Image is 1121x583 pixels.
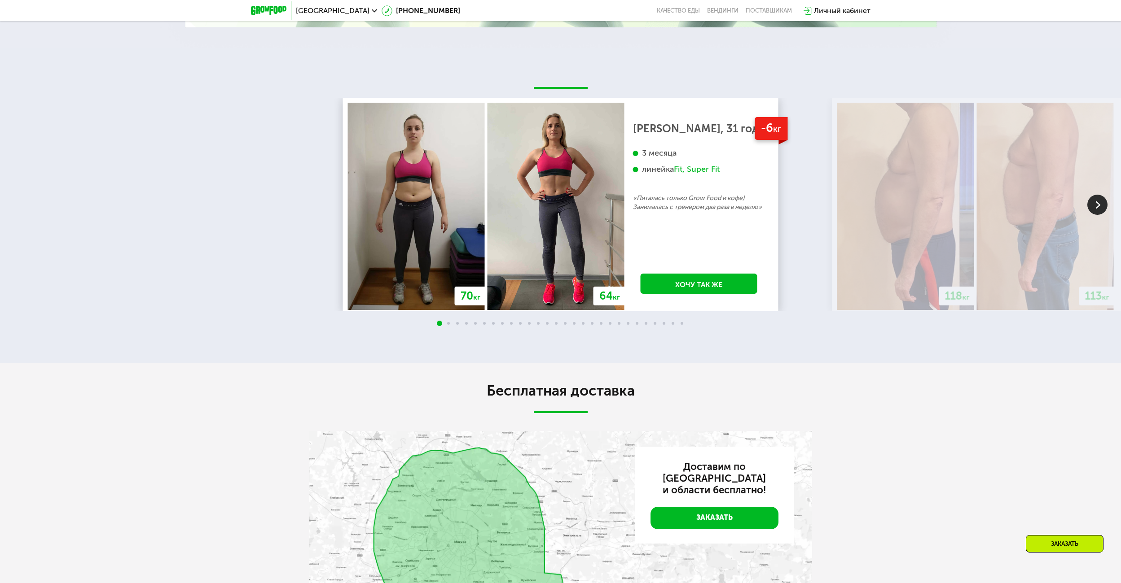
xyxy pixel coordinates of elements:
div: поставщикам [746,7,792,14]
a: Хочу так же [641,274,757,294]
img: Slide right [1087,195,1108,215]
a: Качество еды [657,7,700,14]
a: Заказать [651,507,778,529]
h3: Доставим по [GEOGRAPHIC_DATA] и области бесплатно! [651,461,778,496]
div: 118 [939,287,976,305]
span: кг [773,124,781,134]
span: кг [963,293,970,301]
span: кг [1102,293,1109,301]
div: 70 [455,287,486,305]
div: -6 [755,117,787,140]
span: [GEOGRAPHIC_DATA] [296,7,369,14]
span: кг [473,293,480,301]
a: [PHONE_NUMBER] [382,5,460,16]
div: 3 месяца [633,148,765,158]
p: «Питалась только Grow Food и кофе) Занималась с тренером два раза в неделю» [633,194,765,212]
span: кг [613,293,620,301]
a: Вендинги [707,7,739,14]
h2: Бесплатная доставка [309,382,812,400]
div: [PERSON_NAME], 31 год [633,124,765,133]
div: 64 [593,287,626,305]
div: Заказать [1026,535,1103,553]
div: 113 [1079,287,1115,305]
div: Личный кабинет [814,5,870,16]
div: Fit, Super Fit [674,164,720,174]
div: линейка [633,164,765,174]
